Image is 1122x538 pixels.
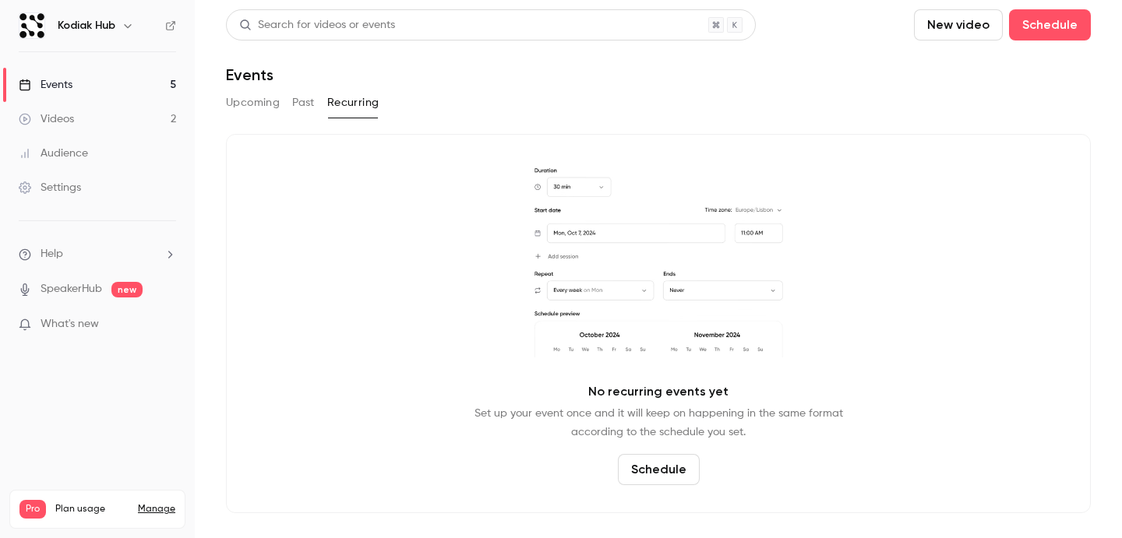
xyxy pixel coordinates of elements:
button: Schedule [1009,9,1091,40]
p: Set up your event once and it will keep on happening in the same format according to the schedule... [475,404,843,441]
span: new [111,282,143,297]
div: Audience [19,146,88,161]
h6: Kodiak Hub [58,18,115,33]
span: Help [41,246,63,262]
div: Videos [19,111,74,127]
a: SpeakerHub [41,281,102,297]
li: help-dropdown-opener [19,246,176,262]
div: Search for videos or events [239,17,395,33]
button: New video [914,9,1003,40]
button: Upcoming [226,90,280,115]
div: Events [19,77,72,93]
button: Past [292,90,315,115]
span: Pro [19,500,46,519]
span: What's new [41,316,99,332]
span: Plan usage [55,503,129,515]
button: Schedule [618,454,700,485]
a: Manage [138,503,175,515]
button: Recurring [327,90,379,115]
img: Kodiak Hub [19,13,44,38]
div: Settings [19,180,81,195]
h1: Events [226,65,273,84]
p: No recurring events yet [588,382,729,401]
